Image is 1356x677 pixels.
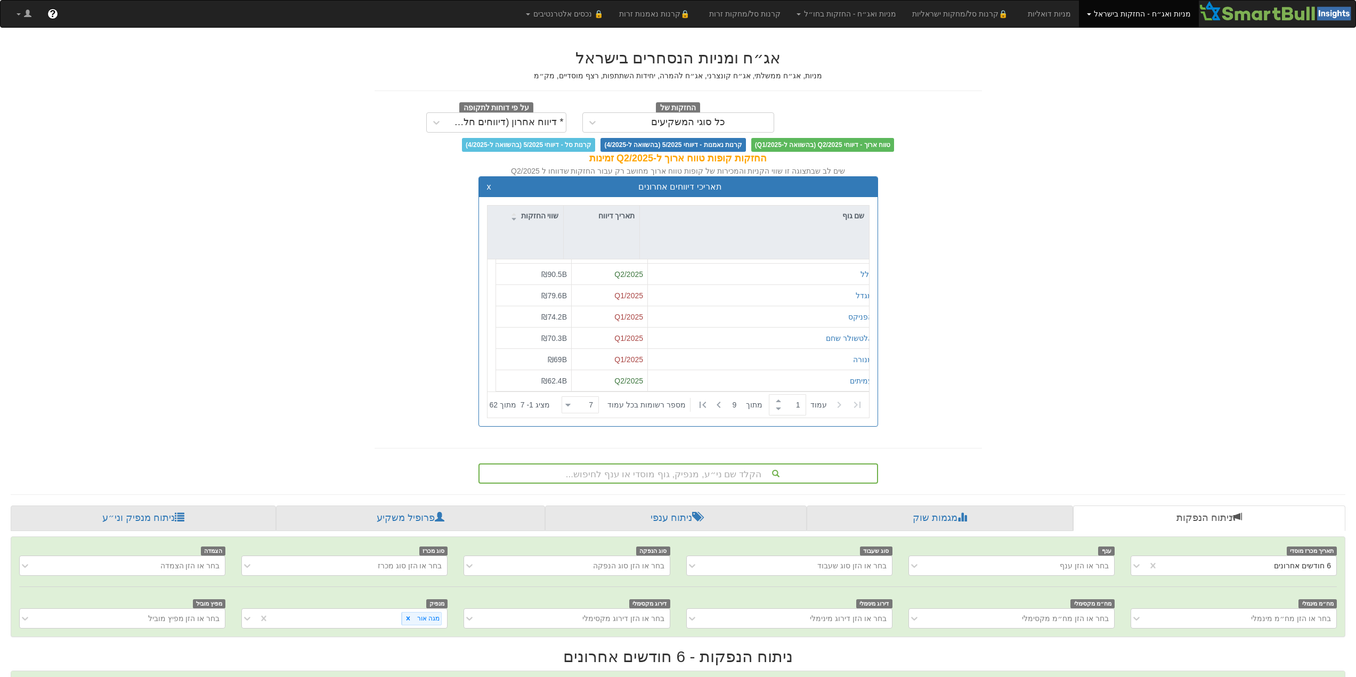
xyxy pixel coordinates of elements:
[810,613,887,624] div: בחר או הזן דירוג מינימלי
[751,138,894,152] span: טווח ארוך - דיווחי Q2/2025 (בהשוואה ל-Q1/2025)
[856,290,873,301] button: מגדל
[449,117,564,128] div: * דיווח אחרון (דיווחים חלקיים)
[160,560,220,571] div: בחר או הזן הצמדה
[600,138,745,152] span: קרנות נאמנות - דיווחי 5/2025 (בהשוואה ל-4/2025)
[378,560,442,571] div: בחר או הזן סוג מכרז
[1073,505,1345,531] a: ניתוח הנפקות
[629,599,670,608] span: דירוג מקסימלי
[701,1,789,27] a: קרנות סל/מחקות זרות
[1079,1,1199,27] a: מניות ואג״ח - החזקות בישראל
[500,269,567,280] div: ₪90.5B
[426,599,448,608] span: מנפיק
[576,290,643,301] div: Q1/2025
[576,269,643,280] div: Q2/2025
[375,49,982,67] h2: אג״ח ומניות הנסחרים בישראל
[375,152,982,166] div: החזקות קופות טווח ארוך ל-Q2/2025 זמינות
[375,72,982,80] h5: מניות, אג״ח ממשלתי, אג״ח קונצרני, אג״ח להמרה, יחידות השתתפות, רצף מוסדיים, מק״מ
[611,1,702,27] a: 🔒קרנות נאמנות זרות
[487,182,491,192] button: x
[500,354,567,365] div: ₪69B
[419,547,448,556] span: סוג מכרז
[640,206,869,226] div: שם גוף
[850,376,873,386] button: עמיתים
[500,376,567,386] div: ₪62.4B
[576,376,643,386] div: Q2/2025
[11,648,1345,665] h2: ניתוח הנפקות - 6 חודשים אחרונים
[375,166,982,176] div: שים לב שבתצוגה זו שווי הקניות והמכירות של קופות טווח ארוך מחושב רק עבור החזקות שדווחו ל Q2/2025
[1020,1,1079,27] a: מניות דואליות
[201,547,226,556] span: הצמדה
[11,505,276,531] a: ניתוח מנפיק וני״ע
[1098,547,1115,556] span: ענף
[518,1,611,27] a: 🔒 נכסים אלטרנטיבים
[810,399,827,410] span: ‏עמוד
[500,333,567,344] div: ₪70.3B
[856,599,892,608] span: דירוג מינימלי
[1251,613,1331,624] div: בחר או הזן מח״מ מינמלי
[500,290,567,301] div: ₪79.6B
[582,613,664,624] div: בחר או הזן דירוג מקסימלי
[564,206,639,226] div: תאריך דיווח
[545,505,807,531] a: ניתוח ענפי
[39,1,66,27] a: ?
[607,399,686,410] span: ‏מספר רשומות בכל עמוד
[853,354,873,365] button: מנורה
[848,312,873,322] button: הפניקס
[480,464,877,483] div: הקלד שם ני״ע, מנפיק, גוף מוסדי או ענף לחיפוש...
[1199,1,1355,22] img: Smartbull
[1287,547,1337,556] span: תאריך מכרז מוסדי
[276,505,545,531] a: פרופיל משקיע
[651,117,725,128] div: כל סוגי המשקיעים
[1060,560,1109,571] div: בחר או הזן ענף
[462,138,595,152] span: קרנות סל - דיווחי 5/2025 (בהשוואה ל-4/2025)
[557,393,867,417] div: ‏ מתוך
[148,613,220,624] div: בחר או הזן מפיץ מוביל
[860,269,873,280] button: כלל
[807,505,1073,531] a: מגמות שוק
[638,182,722,191] span: תאריכי דיווחים אחרונים
[50,9,55,19] span: ?
[490,393,550,417] div: ‏מציג 1 - 7 ‏ מתוך 62
[826,333,873,344] button: אלטשולר שחם
[817,560,887,571] div: בחר או הזן סוג שעבוד
[576,354,643,365] div: Q1/2025
[860,547,892,556] span: סוג שעבוד
[733,399,746,410] span: 9
[414,613,441,625] div: מגה אור
[576,333,643,344] div: Q1/2025
[1298,599,1337,608] span: מח״מ מינמלי
[636,547,670,556] span: סוג הנפקה
[789,1,904,27] a: מניות ואג״ח - החזקות בחו״ל
[459,102,533,114] span: על פי דוחות לתקופה
[1070,599,1115,608] span: מח״מ מקסימלי
[904,1,1019,27] a: 🔒קרנות סל/מחקות ישראליות
[593,560,664,571] div: בחר או הזן סוג הנפקה
[576,312,643,322] div: Q1/2025
[1274,560,1331,571] div: 6 חודשים אחרונים
[500,312,567,322] div: ₪74.2B
[656,102,701,114] span: החזקות של
[488,206,563,226] div: שווי החזקות
[193,599,226,608] span: מפיץ מוביל
[1022,613,1109,624] div: בחר או הזן מח״מ מקסימלי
